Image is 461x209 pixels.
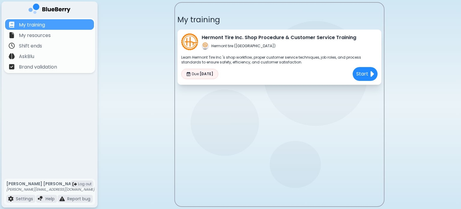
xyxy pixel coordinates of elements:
img: file icon [369,69,374,78]
img: file icon [9,32,15,38]
p: [PERSON_NAME][EMAIL_ADDRESS][DOMAIN_NAME] [6,187,95,192]
span: Due: [192,72,213,76]
img: company logo [29,4,71,16]
img: Hermont tire (Port Coquitlam) logo [202,42,209,50]
img: Hermont Tire Inc. Shop Procedure & Customer Service Training [181,33,198,50]
p: Brand validation [19,63,57,71]
img: file icon [8,196,14,201]
p: My resources [19,32,51,39]
p: Hermont tire ([GEOGRAPHIC_DATA]) [211,44,276,48]
p: My training [177,15,381,25]
p: Shift ends [19,42,42,50]
img: file icon [9,22,15,28]
img: file icon [9,53,15,59]
img: file icon [38,196,43,201]
p: Learn Hermont Tire Inc.'s shop workflow, proper customer service techniques, job roles, and proce... [181,55,378,65]
p: My training [19,21,45,29]
img: file icon [9,43,15,49]
img: logout [72,182,77,186]
p: Settings [16,196,33,201]
img: file icon [9,64,15,70]
p: [PERSON_NAME] [PERSON_NAME] [6,181,95,186]
img: file icon [59,196,65,201]
p: Help [46,196,55,201]
p: Start [356,70,368,78]
span: [DATE] [200,71,213,76]
p: AskBlu [19,53,34,60]
span: Log out [78,182,92,186]
p: Report bug [67,196,90,201]
p: Hermont Tire Inc. Shop Procedure & Customer Service Training [202,34,356,41]
a: Startfile icon [350,67,378,81]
